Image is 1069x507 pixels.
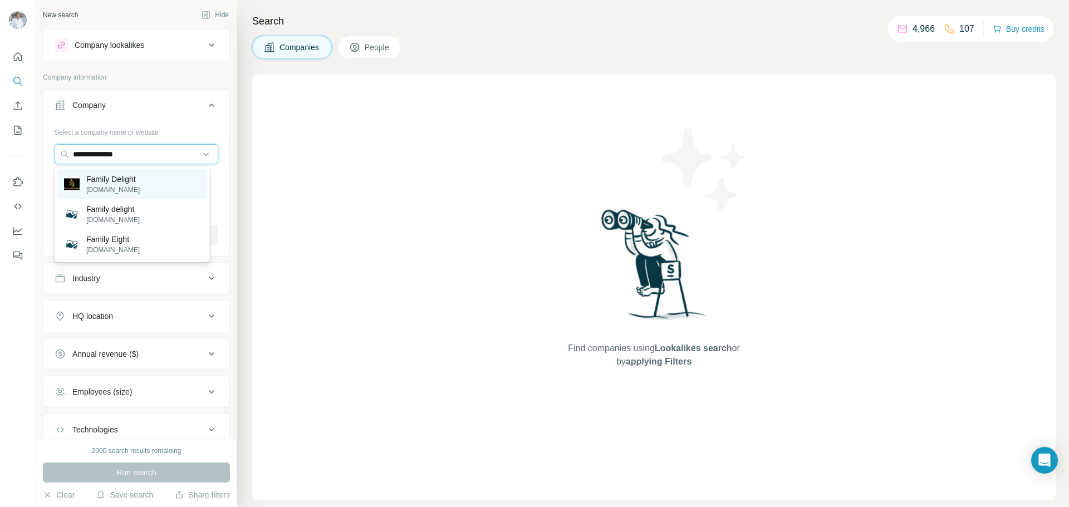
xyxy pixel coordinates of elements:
[96,489,153,500] button: Save search
[72,273,100,284] div: Industry
[175,489,230,500] button: Share filters
[92,446,182,456] div: 2000 search results remaining
[86,245,140,255] p: [DOMAIN_NAME]
[1031,447,1058,474] div: Open Intercom Messenger
[43,416,229,443] button: Technologies
[9,71,27,91] button: Search
[9,11,27,29] img: Avatar
[72,424,118,435] div: Technologies
[596,206,712,331] img: Surfe Illustration - Woman searching with binoculars
[55,123,218,137] div: Select a company name or website
[9,245,27,265] button: Feedback
[194,7,237,23] button: Hide
[86,174,140,185] p: Family Delight
[75,40,144,51] div: Company lookalikes
[43,378,229,405] button: Employees (size)
[626,357,692,366] span: applying Filters
[365,42,390,53] span: People
[993,21,1045,37] button: Buy credits
[43,489,75,500] button: Clear
[279,42,320,53] span: Companies
[72,386,132,397] div: Employees (size)
[959,22,974,36] p: 107
[43,92,229,123] button: Company
[43,72,230,82] p: Company information
[913,22,935,36] p: 4,966
[9,172,27,192] button: Use Surfe on LinkedIn
[86,234,140,245] p: Family Eight
[43,303,229,329] button: HQ location
[72,311,113,322] div: HQ location
[43,265,229,292] button: Industry
[86,215,140,225] p: [DOMAIN_NAME]
[86,185,140,195] p: [DOMAIN_NAME]
[64,176,80,192] img: Family Delight
[9,196,27,216] button: Use Surfe API
[72,348,139,360] div: Annual revenue ($)
[64,237,80,252] img: Family Eight
[43,32,229,58] button: Company lookalikes
[43,341,229,367] button: Annual revenue ($)
[72,100,106,111] div: Company
[655,343,732,353] span: Lookalikes search
[9,120,27,140] button: My lists
[64,206,80,222] img: Family delight
[9,221,27,241] button: Dashboard
[9,96,27,116] button: Enrich CSV
[565,342,743,368] span: Find companies using or by
[252,13,1056,29] h4: Search
[43,10,78,20] div: New search
[86,204,140,215] p: Family delight
[9,47,27,67] button: Quick start
[654,119,754,219] img: Surfe Illustration - Stars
